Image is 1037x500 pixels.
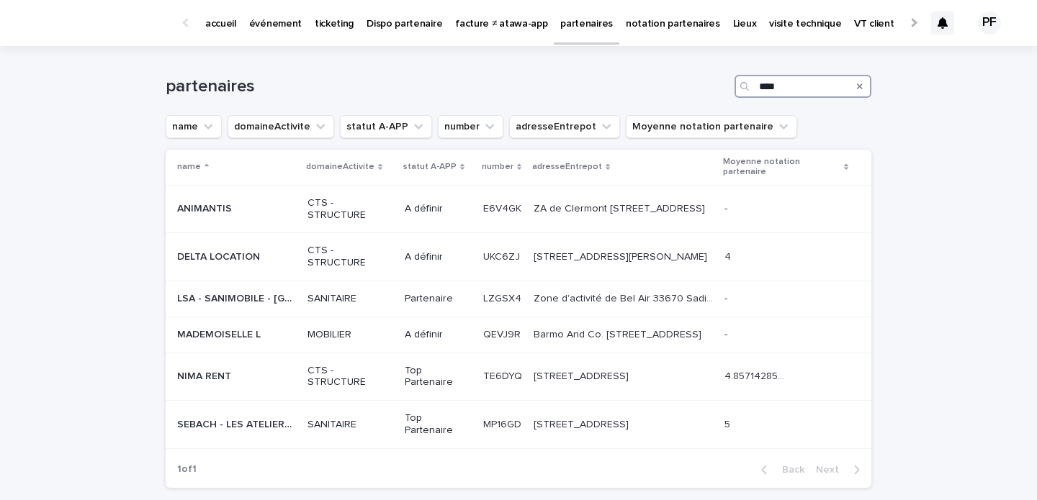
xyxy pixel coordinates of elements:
[340,115,432,138] button: statut A-APP
[228,115,334,138] button: domaineActivite
[307,419,393,431] p: SANITAIRE
[166,317,871,353] tr: MADEMOISELLE LMADEMOISELLE L MOBILIERA définirQEVJ9RQEVJ9R Barmo And Co. [STREET_ADDRESS]Barmo An...
[405,203,472,215] p: A définir
[483,200,524,215] p: E6V4GK
[534,290,717,305] p: Zone d'activité de Bel Air 33670 Sadirac
[534,326,704,341] p: Barmo And Co. 38 bd Gambetta 30000 Nimes
[166,76,729,97] h1: partenaires
[177,326,264,341] p: MADEMOISELLE L
[482,159,513,175] p: number
[534,200,708,215] p: ZA de Clermont 82, 38480 Pont de Beauvoisin
[177,368,234,383] p: NIMA RENT
[534,416,632,431] p: [STREET_ADDRESS]
[405,251,472,263] p: A définir
[724,200,730,215] p: -
[177,159,201,175] p: name
[534,368,632,383] p: [STREET_ADDRESS]
[724,248,734,263] p: 4
[723,154,840,181] p: Moyenne notation partenaire
[626,115,797,138] button: Moyenne notation partenaire
[483,368,525,383] p: TE6DYQ
[166,281,871,317] tr: LSA - SANIMOBILE - [GEOGRAPHIC_DATA]LSA - SANIMOBILE - [GEOGRAPHIC_DATA] SANITAIREPartenaireLZGSX...
[509,115,620,138] button: adresseEntrepot
[307,365,393,389] p: CTS - STRUCTURE
[405,329,472,341] p: A définir
[166,233,871,281] tr: DELTA LOCATIONDELTA LOCATION CTS - STRUCTUREA définirUKC6ZJUKC6ZJ [STREET_ADDRESS][PERSON_NAME][S...
[307,329,393,341] p: MOBILIER
[724,290,730,305] p: -
[177,248,263,263] p: DELTA LOCATION
[816,465,848,475] span: Next
[724,368,787,383] p: 4.857142857142857
[166,115,222,138] button: name
[724,416,733,431] p: 5
[177,200,235,215] p: ANIMANTIS
[403,159,457,175] p: statut A-APP
[978,12,1001,35] div: PF
[724,326,730,341] p: -
[750,463,810,476] button: Back
[483,248,523,263] p: UKC6ZJ
[29,9,169,37] img: Ls34BcGeRexTGTNfXpUC
[177,290,299,305] p: LSA - SANIMOBILE - SEBACH
[532,159,602,175] p: adresseEntrepot
[405,365,472,389] p: Top Partenaire
[166,452,208,487] p: 1 of 1
[177,416,299,431] p: SEBACH - LES ATELIERS IOLAND - NIMES (siège social)
[810,463,871,476] button: Next
[483,326,524,341] p: QEVJ9R
[534,248,710,263] p: 202 COURS DE DION BOUTON - 30900 NIMES
[307,197,393,222] p: CTS - STRUCTURE
[306,159,374,175] p: domaineActivite
[438,115,503,138] button: number
[307,293,393,305] p: SANITAIRE
[405,412,472,437] p: Top Partenaire
[483,416,524,431] p: MP16GD
[735,75,871,98] input: Search
[166,353,871,401] tr: NIMA RENTNIMA RENT CTS - STRUCTURETop PartenaireTE6DYQTE6DYQ [STREET_ADDRESS][STREET_ADDRESS] 4.8...
[773,465,804,475] span: Back
[307,245,393,269] p: CTS - STRUCTURE
[166,185,871,233] tr: ANIMANTISANIMANTIS CTS - STRUCTUREA définirE6V4GKE6V4GK ZA de Clermont [STREET_ADDRESS]ZA de Cler...
[405,293,472,305] p: Partenaire
[483,290,524,305] p: LZGSX4
[166,401,871,449] tr: SEBACH - LES ATELIERS IOLAND - NIMES (siège social)SEBACH - LES ATELIERS IOLAND - NIMES (siège so...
